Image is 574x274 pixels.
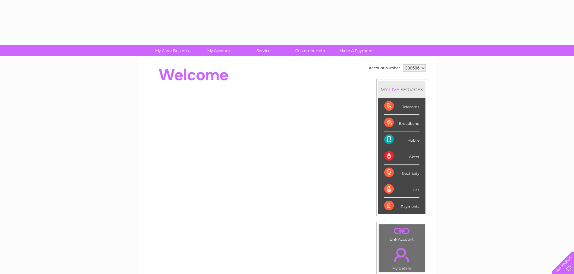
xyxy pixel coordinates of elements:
[384,148,419,165] div: Water
[378,81,425,98] div: MY SERVICES
[384,131,419,148] div: Mobile
[148,45,198,56] a: My Clear Business
[380,226,423,236] a: .
[378,243,425,272] td: My Details
[384,181,419,198] div: Gas
[240,45,289,56] a: Services
[384,115,419,131] div: Broadband
[378,224,425,243] td: Link Account
[384,198,419,214] div: Payments
[388,87,400,92] div: LIVE
[380,244,423,265] a: .
[384,165,419,181] div: Electricity
[331,45,381,56] a: Make A Payment
[194,45,243,56] a: My Account
[285,45,335,56] a: Customer Help
[384,98,419,115] div: Telecoms
[367,63,402,73] td: Account number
